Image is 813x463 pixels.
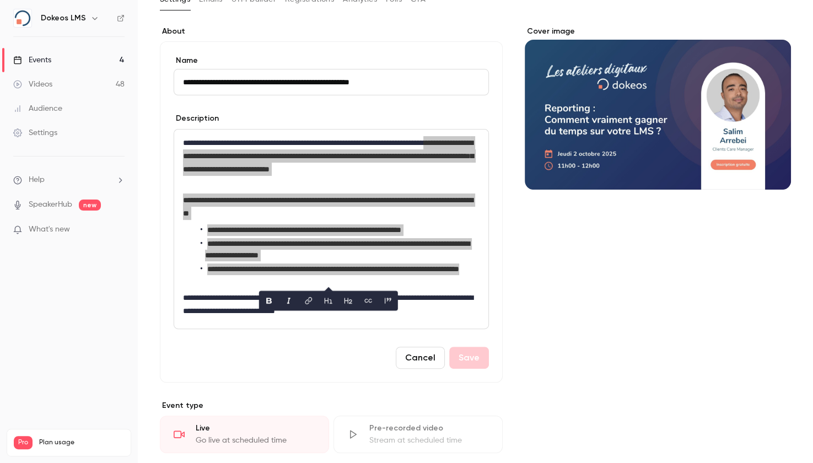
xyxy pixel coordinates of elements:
[525,26,791,190] section: Cover image
[160,416,329,453] div: LiveGo live at scheduled time
[13,103,62,114] div: Audience
[79,200,101,211] span: new
[13,79,52,90] div: Videos
[525,26,791,37] label: Cover image
[39,438,124,447] span: Plan usage
[196,435,315,446] div: Go live at scheduled time
[174,129,489,329] section: description
[379,292,397,309] button: blockquote
[369,423,489,434] div: Pre-recorded video
[29,199,72,211] a: SpeakerHub
[174,55,489,66] label: Name
[14,436,33,449] span: Pro
[111,225,125,235] iframe: Noticeable Trigger
[160,400,503,411] p: Event type
[13,55,51,66] div: Events
[260,292,278,309] button: bold
[13,127,57,138] div: Settings
[396,347,445,369] button: Cancel
[29,224,70,235] span: What's new
[41,13,86,24] h6: Dokeos LMS
[14,9,31,27] img: Dokeos LMS
[333,416,503,453] div: Pre-recorded videoStream at scheduled time
[174,113,219,124] label: Description
[29,174,45,186] span: Help
[196,423,315,434] div: Live
[280,292,298,309] button: italic
[13,174,125,186] li: help-dropdown-opener
[174,130,488,329] div: editor
[300,292,317,309] button: link
[160,26,503,37] label: About
[369,435,489,446] div: Stream at scheduled time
